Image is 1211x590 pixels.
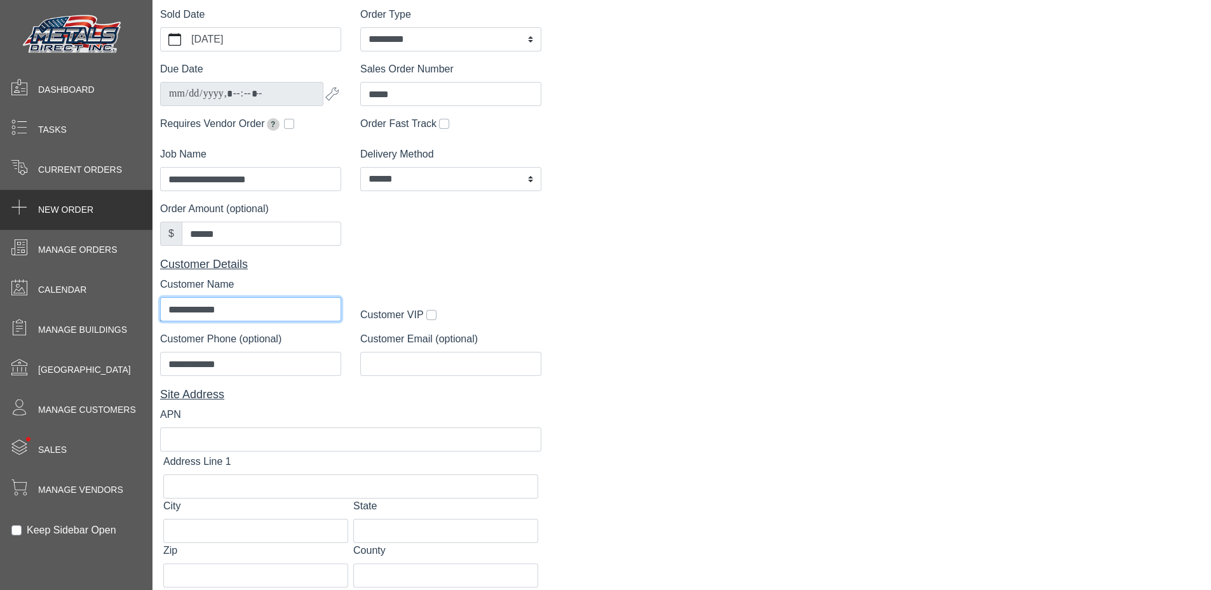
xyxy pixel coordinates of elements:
[38,163,122,177] span: Current Orders
[360,307,424,323] label: Customer VIP
[38,443,67,457] span: Sales
[267,118,280,131] span: Extends due date by 2 weeks for pickup orders
[160,407,181,422] label: APN
[38,283,86,297] span: Calendar
[160,256,541,273] div: Customer Details
[168,33,181,46] svg: calendar
[160,147,206,162] label: Job Name
[38,403,136,417] span: Manage Customers
[163,454,231,469] label: Address Line 1
[161,28,189,51] button: calendar
[160,222,182,246] div: $
[38,123,67,137] span: Tasks
[160,62,203,77] label: Due Date
[163,499,181,514] label: City
[360,62,454,77] label: Sales Order Number
[160,7,205,22] label: Sold Date
[353,499,377,514] label: State
[38,323,127,337] span: Manage Buildings
[38,363,131,377] span: [GEOGRAPHIC_DATA]
[160,277,234,292] label: Customer Name
[163,543,177,558] label: Zip
[19,11,127,58] img: Metals Direct Inc Logo
[360,116,436,131] label: Order Fast Track
[160,116,281,131] label: Requires Vendor Order
[360,147,434,162] label: Delivery Method
[160,386,541,403] div: Site Address
[353,543,386,558] label: County
[38,83,95,97] span: Dashboard
[360,7,411,22] label: Order Type
[27,523,116,538] label: Keep Sidebar Open
[189,28,341,51] label: [DATE]
[160,201,269,217] label: Order Amount (optional)
[360,332,478,347] label: Customer Email (optional)
[38,483,123,497] span: Manage Vendors
[12,419,44,460] span: •
[38,203,93,217] span: New Order
[160,332,281,347] label: Customer Phone (optional)
[38,243,117,257] span: Manage Orders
